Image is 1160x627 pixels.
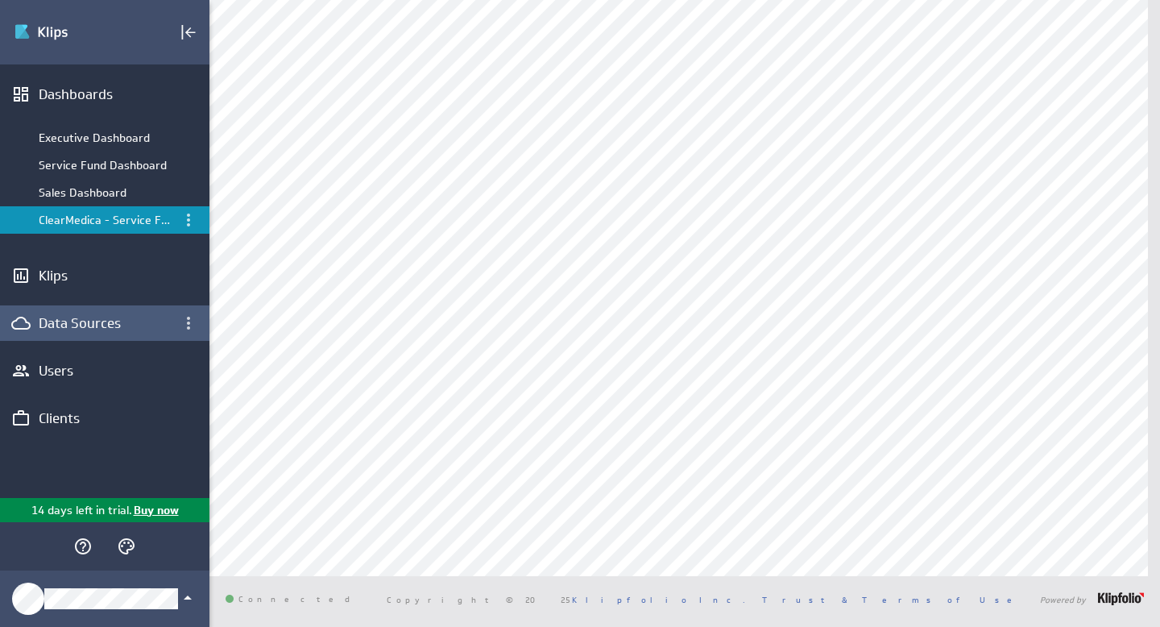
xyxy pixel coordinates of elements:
[1040,596,1086,604] span: Powered by
[31,502,132,519] p: 14 days left in trial.
[14,19,126,45] div: Go to Dashboards
[39,131,173,145] div: Executive Dashboard
[69,533,97,560] div: Help
[39,314,171,332] div: Data Sources
[117,537,136,556] svg: Themes
[1098,592,1144,605] img: logo-footer.png
[387,596,745,604] span: Copyright © 2025
[572,594,745,605] a: Klipfolio Inc.
[226,595,359,604] span: Connected: ID: dpnc-26 Online: true
[39,158,173,172] div: Service Fund Dashboard
[39,362,171,380] div: Users
[14,19,126,45] img: Klipfolio klips logo
[39,267,171,284] div: Klips
[113,533,140,560] div: Themes
[39,85,171,103] div: Dashboards
[39,409,171,427] div: Clients
[762,594,1023,605] a: Trust & Terms of Use
[175,19,202,46] div: Collapse
[179,210,198,230] div: Dashboard menu
[132,502,179,519] p: Buy now
[39,213,173,227] div: ClearMedica - Service Fund Dashboard
[175,309,202,337] div: Data Sources menu
[179,210,198,230] div: Menu
[177,209,200,231] div: Menu
[39,185,173,200] div: Sales Dashboard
